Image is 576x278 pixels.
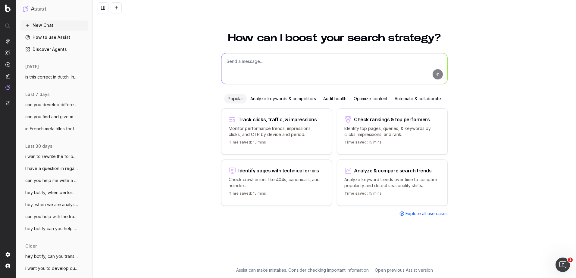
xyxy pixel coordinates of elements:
[20,124,88,134] button: in French meta titles for the G-STAR pag
[568,258,573,262] span: 1
[238,117,317,122] div: Track clicks, traffic, & impressions
[221,32,448,43] h1: How can I boost your search strategy?
[229,140,266,147] p: 15 mins
[20,252,88,261] button: hey botify, can you translate the follow
[236,267,370,273] p: Assist can make mistakes. Consider checking important information.
[5,5,11,12] img: Botify logo
[20,112,88,122] button: can you find and give me articles from d
[20,212,88,221] button: can you help with the translation of thi
[5,50,10,55] img: Intelligence
[238,168,319,173] div: Identify pages with technical errors
[25,253,78,259] span: hey botify, can you translate the follow
[5,74,10,79] img: Studio
[344,191,368,196] span: Time saved:
[5,62,10,67] img: Activation
[5,39,10,44] img: Analytics
[556,258,570,272] iframe: Intercom live chat
[25,202,78,208] span: hey, when we are analysing meta titles,
[25,226,78,232] span: hey botify can you help me with this fre
[391,94,445,103] div: Automate & collaborate
[229,191,266,198] p: 15 mins
[20,32,88,42] a: How to use Assist
[354,117,430,122] div: Check rankings & top performers
[25,126,78,132] span: in French meta titles for the G-STAR pag
[5,85,10,90] img: Assist
[25,64,39,70] span: [DATE]
[344,140,382,147] p: 15 mins
[20,264,88,273] button: i want you to develop quests for a quiz
[25,214,78,220] span: can you help with the translation of thi
[25,114,78,120] span: can you find and give me articles from d
[344,191,382,198] p: 15 mins
[20,164,88,173] button: I have a question in regards to the SEO
[25,74,78,80] span: is this correct in dutch: In de damesjas
[20,224,88,233] button: hey botify can you help me with this fre
[5,264,10,268] img: My account
[25,265,78,271] span: i want you to develop quests for a quiz
[25,243,37,249] span: older
[25,91,50,97] span: last 7 days
[20,200,88,209] button: hey, when we are analysing meta titles,
[20,100,88,110] button: can you develop different suggestions fo
[344,177,440,189] p: Analyze keyword trends over time to compare popularity and detect seasonality shifts.
[25,165,78,171] span: I have a question in regards to the SEO
[25,178,78,184] span: can you help me write a story related to
[20,45,88,54] a: Discover Agents
[20,188,88,197] button: hey botify, when performing a keyword an
[350,94,391,103] div: Optimize content
[25,190,78,196] span: hey botify, when performing a keyword an
[229,140,252,144] span: Time saved:
[5,252,10,257] img: Setting
[229,177,324,189] p: Check crawl errors like 404s, canonicals, and noindex.
[229,125,324,137] p: Monitor performance trends, impressions, clicks, and CTR by device and period.
[25,143,52,149] span: last 30 days
[6,101,10,105] img: Switch project
[23,5,86,13] button: Assist
[375,267,433,273] a: Open previous Assist version
[247,94,320,103] div: Analyze keywords & competitors
[229,191,252,196] span: Time saved:
[20,152,88,161] button: i wan to rewrite the following meta desc
[405,211,448,217] span: Explore all use cases
[20,72,88,82] button: is this correct in dutch: In de damesjas
[354,168,432,173] div: Analyze & compare search trends
[399,211,448,217] a: Explore all use cases
[20,20,88,30] button: New Chat
[25,153,78,159] span: i wan to rewrite the following meta desc
[344,140,368,144] span: Time saved:
[20,176,88,185] button: can you help me write a story related to
[224,94,247,103] div: Popular
[23,6,28,12] img: Assist
[25,102,78,108] span: can you develop different suggestions fo
[31,5,46,13] h1: Assist
[344,125,440,137] p: Identify top pages, queries, & keywords by clicks, impressions, and rank.
[320,94,350,103] div: Audit health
